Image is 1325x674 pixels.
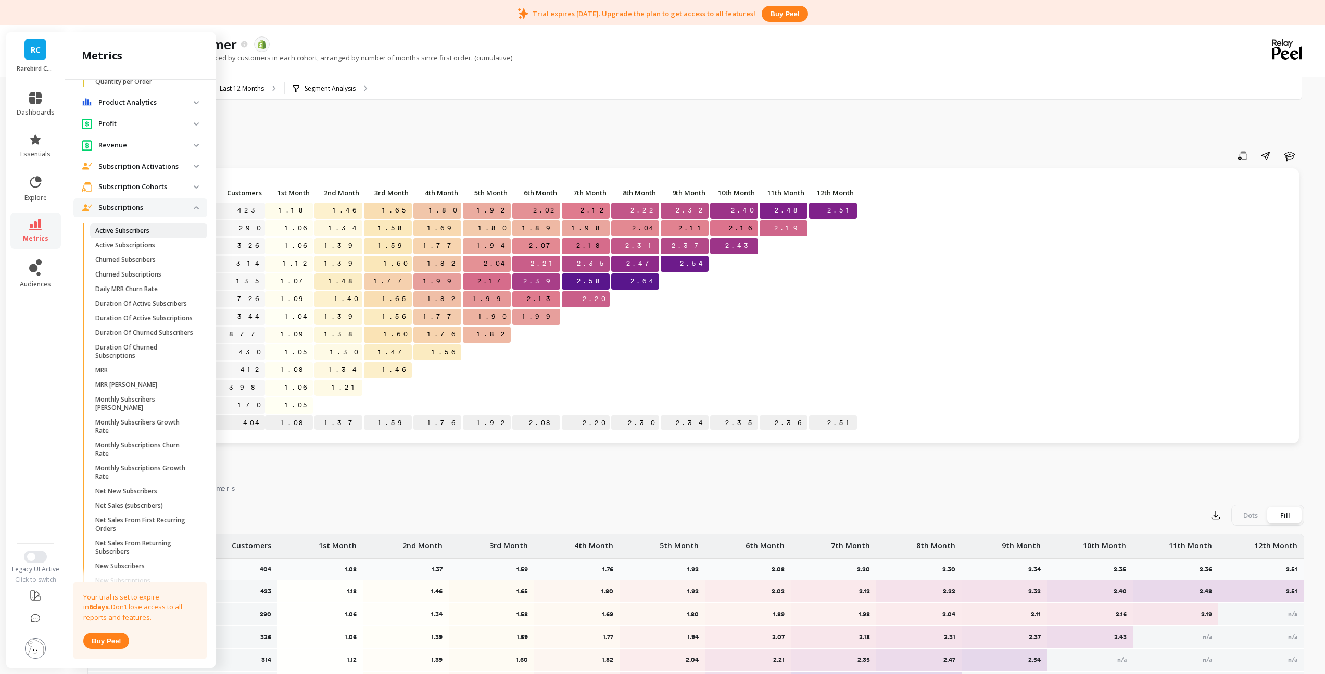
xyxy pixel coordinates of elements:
[194,165,199,168] img: down caret icon
[430,344,461,360] span: 1.56
[809,185,858,202] div: Toggle SortBy
[95,241,155,249] p: Active Subscriptions
[284,610,357,618] p: 1.06
[205,189,262,197] span: Customers
[463,415,511,431] p: 1.92
[773,203,807,218] span: 2.48
[95,539,195,556] p: Net Sales From Returning Subscribers
[314,185,362,200] p: 2nd Month
[370,587,442,595] p: 1.46
[425,291,461,307] span: 1.82
[95,78,152,86] p: Quantity per Order
[1054,587,1126,595] p: 2.40
[234,273,265,289] a: 135
[660,185,710,202] div: Toggle SortBy
[476,220,511,236] span: 1.80
[1083,534,1126,551] p: 10th Month
[319,534,357,551] p: 1st Month
[475,203,511,218] span: 1.92
[203,185,265,200] p: Customers
[710,185,759,202] div: Toggle SortBy
[475,238,511,254] span: 1.94
[1054,610,1126,618] p: 2.16
[1203,656,1212,664] span: n/a
[883,633,955,641] p: 2.31
[380,309,412,324] span: 1.56
[561,185,611,202] div: Toggle SortBy
[314,185,363,202] div: Toggle SortBy
[809,185,857,200] p: 12th Month
[528,256,560,271] span: 2.21
[364,415,412,431] p: 1.59
[811,189,854,197] span: 12th Month
[95,285,158,293] p: Daily MRR Churn Rate
[95,366,108,375] p: MRR
[194,122,199,126] img: down caret icon
[623,238,659,254] span: 2.31
[415,189,458,197] span: 4th Month
[95,343,195,360] p: Duration Of Churned Subscriptions
[370,610,442,618] p: 1.34
[283,380,313,395] span: 1.06
[83,633,129,649] button: Buy peel
[762,6,807,22] button: Buy peel
[237,220,265,236] a: 290
[825,203,857,218] span: 2.51
[284,656,357,664] p: 1.12
[237,344,265,360] a: 430
[628,203,659,218] span: 2.22
[31,44,41,56] span: RC
[626,610,699,618] p: 1.80
[541,587,613,595] p: 1.80
[95,314,193,322] p: Duration Of Active Subscriptions
[203,415,265,431] p: 404
[326,220,362,236] span: 1.34
[661,185,709,200] p: 9th Month
[432,565,449,573] p: 1.37
[968,610,1041,618] p: 2.11
[710,415,758,431] p: 2.35
[1288,610,1297,618] span: n/a
[723,238,758,254] span: 2.43
[261,656,271,664] p: 314
[372,273,412,289] span: 1.77
[331,203,362,218] span: 1.46
[531,203,560,218] span: 2.02
[687,565,705,573] p: 1.92
[95,487,157,495] p: Net New Subscribers
[476,309,511,324] span: 1.90
[257,40,267,49] img: api.shopify.svg
[626,656,699,664] p: 2.04
[670,238,709,254] span: 2.37
[512,185,560,200] p: 6th Month
[89,602,111,611] strong: 6 days.
[279,362,313,378] span: 1.08
[330,380,362,395] span: 1.21
[712,587,784,595] p: 2.02
[626,587,699,595] p: 1.92
[564,189,607,197] span: 7th Month
[475,273,511,289] span: 2.17
[798,587,870,595] p: 2.12
[87,475,1304,498] nav: Tabs
[265,415,313,431] p: 1.08
[798,656,870,664] p: 2.35
[1233,507,1268,523] div: Dots
[17,108,55,117] span: dashboards
[265,185,313,200] p: 1st Month
[661,415,709,431] p: 2.34
[283,344,313,360] span: 1.05
[772,220,807,236] span: 2.19
[25,638,46,659] img: profile picture
[512,185,561,202] div: Toggle SortBy
[98,140,194,151] p: Revenue
[575,256,610,271] span: 2.35
[283,309,313,324] span: 1.04
[626,633,699,641] p: 1.94
[6,565,65,573] div: Legacy UI Active
[238,362,265,378] a: 412
[380,291,412,307] span: 1.65
[489,534,528,551] p: 3rd Month
[570,220,610,236] span: 1.98
[82,204,92,211] img: navigation item icon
